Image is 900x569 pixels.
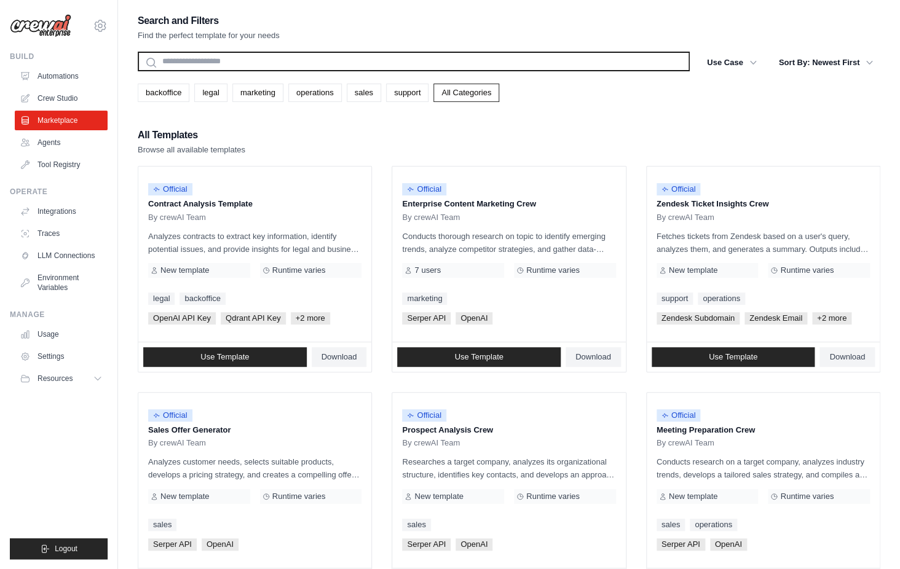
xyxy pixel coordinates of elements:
[138,127,245,144] h2: All Templates
[414,492,463,501] span: New template
[819,347,875,367] a: Download
[397,347,561,367] a: Use Template
[402,424,615,436] p: Prospect Analysis Crew
[15,246,108,265] a: LLM Connections
[414,265,441,275] span: 7 users
[402,312,451,324] span: Serper API
[148,519,176,531] a: sales
[160,265,209,275] span: New template
[15,268,108,297] a: Environment Variables
[10,538,108,559] button: Logout
[148,538,197,551] span: Serper API
[575,352,611,362] span: Download
[291,312,330,324] span: +2 more
[148,312,216,324] span: OpenAI API Key
[402,455,615,481] p: Researches a target company, analyzes its organizational structure, identifies key contacts, and ...
[232,84,283,102] a: marketing
[180,292,225,305] a: backoffice
[456,312,492,324] span: OpenAI
[202,538,239,551] span: OpenAI
[402,292,447,305] a: marketing
[402,213,460,222] span: By crewAI Team
[221,312,286,324] span: Qdrant API Key
[402,183,446,195] span: Official
[700,52,764,74] button: Use Case
[657,538,705,551] span: Serper API
[812,312,851,324] span: +2 more
[347,84,381,102] a: sales
[322,352,357,362] span: Download
[433,84,499,102] a: All Categories
[710,538,747,551] span: OpenAI
[148,230,361,256] p: Analyzes contracts to extract key information, identify potential issues, and provide insights fo...
[829,352,865,362] span: Download
[456,538,492,551] span: OpenAI
[10,52,108,61] div: Build
[402,519,430,531] a: sales
[15,347,108,366] a: Settings
[272,265,326,275] span: Runtime varies
[10,310,108,320] div: Manage
[143,347,307,367] a: Use Template
[138,84,189,102] a: backoffice
[669,492,717,501] span: New template
[690,519,737,531] a: operations
[657,230,870,256] p: Fetches tickets from Zendesk based on a user's query, analyzes them, and generates a summary. Out...
[709,352,757,362] span: Use Template
[526,265,580,275] span: Runtime varies
[148,424,361,436] p: Sales Offer Generator
[15,202,108,221] a: Integrations
[15,324,108,344] a: Usage
[138,29,280,42] p: Find the perfect template for your needs
[148,183,192,195] span: Official
[10,14,71,37] img: Logo
[200,352,249,362] span: Use Template
[148,213,206,222] span: By crewAI Team
[657,292,693,305] a: support
[386,84,428,102] a: support
[288,84,342,102] a: operations
[526,492,580,501] span: Runtime varies
[657,213,714,222] span: By crewAI Team
[402,538,451,551] span: Serper API
[15,369,108,388] button: Resources
[10,187,108,197] div: Operate
[780,492,834,501] span: Runtime varies
[15,111,108,130] a: Marketplace
[138,12,280,29] h2: Search and Filters
[15,224,108,243] a: Traces
[312,347,367,367] a: Download
[454,352,503,362] span: Use Template
[657,519,685,531] a: sales
[272,492,326,501] span: Runtime varies
[669,265,717,275] span: New template
[402,230,615,256] p: Conducts thorough research on topic to identify emerging trends, analyze competitor strategies, a...
[657,312,740,324] span: Zendesk Subdomain
[744,312,807,324] span: Zendesk Email
[37,374,73,383] span: Resources
[657,198,870,210] p: Zendesk Ticket Insights Crew
[402,409,446,422] span: Official
[138,144,245,156] p: Browse all available templates
[148,198,361,210] p: Contract Analysis Template
[698,292,745,305] a: operations
[652,347,815,367] a: Use Template
[160,492,209,501] span: New template
[657,455,870,481] p: Conducts research on a target company, analyzes industry trends, develops a tailored sales strate...
[566,347,621,367] a: Download
[772,52,880,74] button: Sort By: Newest First
[15,155,108,175] a: Tool Registry
[194,84,227,102] a: legal
[55,544,77,554] span: Logout
[657,409,701,422] span: Official
[780,265,834,275] span: Runtime varies
[657,183,701,195] span: Official
[402,198,615,210] p: Enterprise Content Marketing Crew
[148,438,206,448] span: By crewAI Team
[657,438,714,448] span: By crewAI Team
[15,66,108,86] a: Automations
[402,438,460,448] span: By crewAI Team
[657,424,870,436] p: Meeting Preparation Crew
[148,409,192,422] span: Official
[15,88,108,108] a: Crew Studio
